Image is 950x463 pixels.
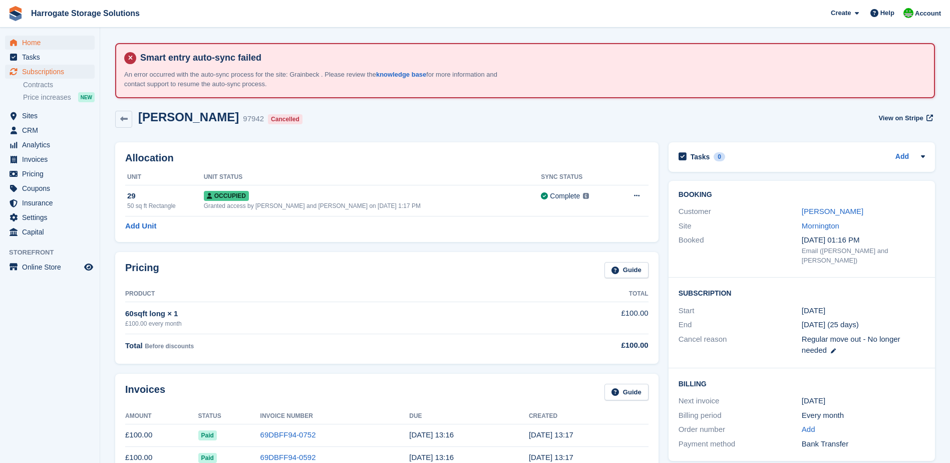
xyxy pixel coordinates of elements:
a: Mornington [802,221,839,230]
h2: Invoices [125,384,165,400]
div: Order number [679,424,802,435]
time: 2025-07-24 23:00:00 UTC [802,305,825,317]
time: 2025-09-25 12:17:03 UTC [529,430,573,439]
a: menu [5,152,95,166]
h2: Allocation [125,152,649,164]
a: 69DBFF94-0592 [260,453,316,461]
th: Unit [125,169,204,185]
div: Start [679,305,802,317]
a: Price increases NEW [23,92,95,103]
th: Created [529,408,649,424]
a: menu [5,260,95,274]
th: Unit Status [204,169,541,185]
span: Capital [22,225,82,239]
div: [DATE] 01:16 PM [802,235,925,246]
a: menu [5,138,95,152]
td: £100.00 [500,302,649,334]
div: Cancel reason [679,334,802,356]
div: Cancelled [268,114,302,124]
p: An error occurred with the auto-sync process for the site: Grainbeck . Please review the for more... [124,70,500,89]
a: Add [895,151,909,163]
th: Due [409,408,529,424]
th: Sync Status [541,169,615,185]
h2: Subscription [679,288,925,298]
a: menu [5,181,95,195]
span: Sites [22,109,82,123]
div: End [679,319,802,331]
span: Subscriptions [22,65,82,79]
div: Booked [679,235,802,266]
a: menu [5,50,95,64]
span: Online Store [22,260,82,274]
img: stora-icon-8386f47178a22dfd0bd8f6a31ec36ba5ce8667c1dd55bd0f319d3a0aa187defe.svg [8,6,23,21]
th: Status [198,408,260,424]
a: Guide [604,384,649,400]
div: Site [679,220,802,232]
span: Coupons [22,181,82,195]
div: 50 sq ft Rectangle [127,201,204,210]
span: Price increases [23,93,71,102]
h2: Billing [679,378,925,388]
div: Bank Transfer [802,438,925,450]
h4: Smart entry auto-sync failed [136,52,926,64]
a: menu [5,123,95,137]
div: 60sqft long × 1 [125,308,500,320]
div: 29 [127,190,204,202]
div: NEW [78,92,95,102]
div: Email ([PERSON_NAME] and [PERSON_NAME]) [802,246,925,266]
a: Contracts [23,80,95,90]
div: [DATE] [802,395,925,407]
span: Analytics [22,138,82,152]
div: Next invoice [679,395,802,407]
div: £100.00 every month [125,319,500,328]
th: Total [500,286,649,302]
div: 97942 [243,113,264,125]
span: Tasks [22,50,82,64]
a: menu [5,167,95,181]
span: Account [915,9,941,19]
span: Settings [22,210,82,224]
span: Occupied [204,191,249,201]
a: 69DBFF94-0752 [260,430,316,439]
span: Storefront [9,248,100,258]
td: £100.00 [125,424,198,446]
a: Harrogate Storage Solutions [27,5,144,22]
a: Preview store [83,261,95,273]
span: Home [22,36,82,50]
a: menu [5,225,95,239]
a: menu [5,196,95,210]
h2: Booking [679,191,925,199]
span: [DATE] (25 days) [802,320,859,329]
a: menu [5,36,95,50]
a: Add Unit [125,220,156,232]
div: £100.00 [500,340,649,351]
span: Pricing [22,167,82,181]
a: menu [5,109,95,123]
span: Total [125,341,143,350]
span: Paid [198,430,217,440]
a: knowledge base [376,71,426,78]
th: Invoice Number [260,408,410,424]
span: View on Stripe [878,113,923,123]
span: Insurance [22,196,82,210]
img: icon-info-grey-7440780725fd019a000dd9b08b2336e03edf1995a4989e88bcd33f0948082b44.svg [583,193,589,199]
span: Invoices [22,152,82,166]
a: menu [5,65,95,79]
span: Before discounts [145,343,194,350]
img: Lee and Michelle Depledge [903,8,913,18]
span: Create [831,8,851,18]
div: Granted access by [PERSON_NAME] and [PERSON_NAME] on [DATE] 1:17 PM [204,201,541,210]
th: Amount [125,408,198,424]
div: Every month [802,410,925,421]
a: menu [5,210,95,224]
time: 2025-08-25 12:17:14 UTC [529,453,573,461]
div: Complete [550,191,580,201]
div: Customer [679,206,802,217]
span: Help [880,8,894,18]
div: Billing period [679,410,802,421]
time: 2025-09-26 12:16:21 UTC [409,430,454,439]
th: Product [125,286,500,302]
div: Payment method [679,438,802,450]
h2: Tasks [691,152,710,161]
div: 0 [714,152,725,161]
